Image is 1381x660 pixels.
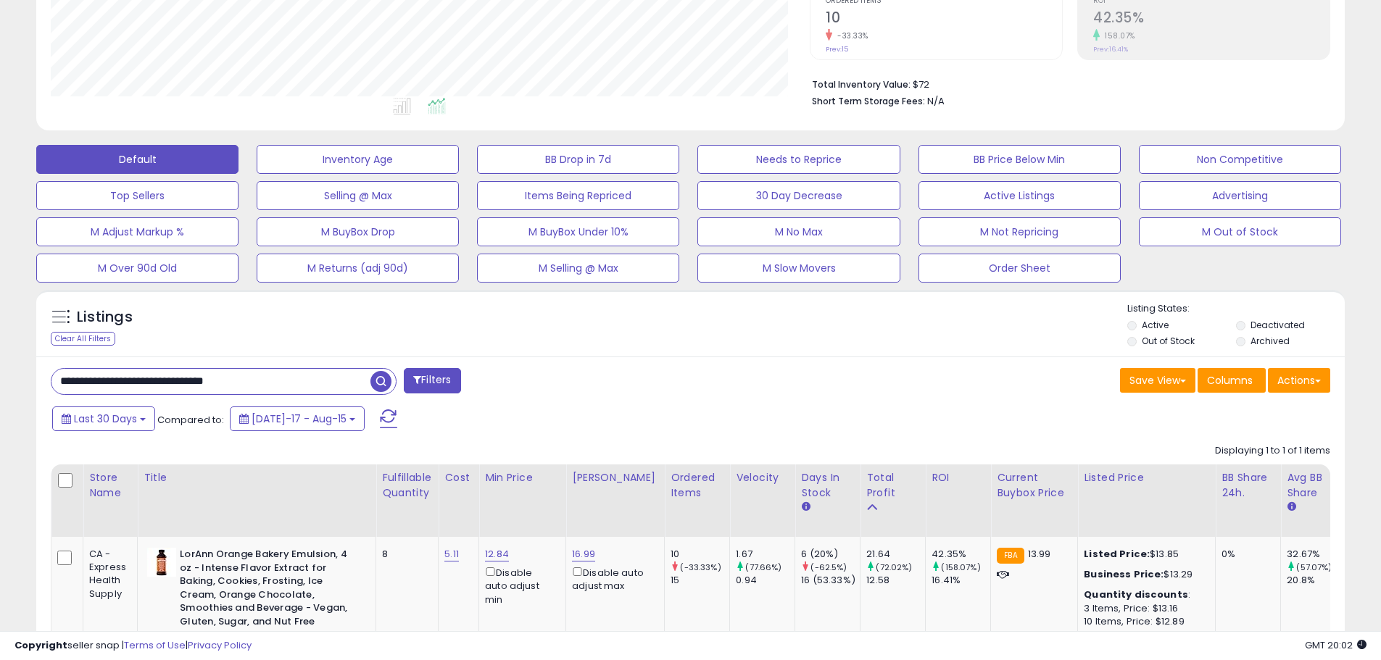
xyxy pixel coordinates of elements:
div: 1.67 [736,548,795,561]
div: : [1084,588,1204,601]
button: M Returns (adj 90d) [257,254,459,283]
div: Store Name [89,470,131,501]
div: Avg BB Share [1287,470,1340,501]
button: M BuyBox Under 10% [477,217,679,246]
div: Displaying 1 to 1 of 1 items [1215,444,1330,458]
b: Short Term Storage Fees: [812,95,925,107]
div: seller snap | | [14,639,252,653]
div: 3 Items, Price: $13.16 [1084,602,1204,615]
button: Order Sheet [918,254,1121,283]
button: Inventory Age [257,145,459,174]
div: Disable auto adjust max [572,564,653,593]
span: Compared to: [157,413,224,427]
div: 32.67% [1287,548,1345,561]
h2: 10 [826,9,1062,29]
span: Columns [1207,373,1253,388]
small: Prev: 15 [826,45,848,54]
span: 2025-09-15 20:02 GMT [1305,638,1367,652]
label: Active [1142,319,1169,331]
button: M Selling @ Max [477,254,679,283]
b: Quantity discounts [1084,588,1188,601]
button: Items Being Repriced [477,181,679,210]
label: Deactivated [1251,319,1305,331]
div: 6 (20%) [801,548,860,561]
small: Prev: 16.41% [1093,45,1128,54]
div: 0% [1222,548,1269,561]
b: Business Price: [1084,567,1164,581]
small: Avg BB Share. [1287,501,1295,514]
div: 21.64 [866,548,925,561]
div: Fulfillable Quantity [382,470,432,501]
div: Cost [444,470,473,485]
button: M Not Repricing [918,217,1121,246]
div: 16 (53.33%) [801,574,860,587]
label: Out of Stock [1142,335,1195,347]
div: Current Buybox Price [997,470,1071,501]
button: Selling @ Max [257,181,459,210]
button: Top Sellers [36,181,239,210]
a: 5.11 [444,547,459,561]
b: Total Inventory Value: [812,78,911,91]
div: 10 Items, Price: $12.89 [1084,615,1204,628]
div: Ordered Items [671,470,723,501]
div: CA - Express Health Supply [89,548,126,601]
div: 20.8% [1287,574,1345,587]
div: BB Share 24h. [1222,470,1274,501]
strong: Copyright [14,638,67,652]
small: (158.07%) [941,561,980,573]
div: 16.41% [932,574,990,587]
small: (-62.5%) [810,561,847,573]
button: Active Listings [918,181,1121,210]
h2: 42.35% [1093,9,1330,29]
b: LorAnn Orange Bakery Emulsion, 4 oz - Intense Flavor Extract for Baking, Cookies, Frosting, Ice C... [180,548,356,632]
button: M Slow Movers [697,254,900,283]
div: 8 [382,548,427,561]
button: Advertising [1139,181,1341,210]
a: 16.99 [572,547,595,561]
h5: Listings [77,307,133,327]
img: 41hfSVaZ4pL._SL40_.jpg [147,548,176,577]
div: 15 [671,574,729,587]
div: ROI [932,470,984,485]
button: Last 30 Days [52,406,155,431]
small: (72.02%) [876,561,912,573]
li: $72 [812,75,1319,92]
small: FBA [997,548,1024,564]
a: Terms of Use [124,638,186,652]
label: Archived [1251,335,1290,347]
span: 13.99 [1028,547,1051,561]
small: 158.07% [1100,30,1135,41]
div: Total Profit [866,470,919,501]
div: 0.94 [736,574,795,587]
button: [DATE]-17 - Aug-15 [230,406,365,431]
button: M BuyBox Drop [257,217,459,246]
div: Disable auto adjust min [485,564,555,606]
button: 30 Day Decrease [697,181,900,210]
p: Listing States: [1127,302,1345,316]
span: [DATE]-17 - Aug-15 [252,412,347,426]
small: (-33.33%) [680,561,721,573]
div: [PERSON_NAME] [572,470,658,485]
button: BB Drop in 7d [477,145,679,174]
button: BB Price Below Min [918,145,1121,174]
button: M Over 90d Old [36,254,239,283]
a: 12.84 [485,547,509,561]
div: 42.35% [932,548,990,561]
div: Min Price [485,470,560,485]
div: Title [144,470,370,485]
small: -33.33% [832,30,868,41]
div: Days In Stock [801,470,854,501]
span: Last 30 Days [74,412,137,426]
button: Actions [1268,368,1330,393]
div: Clear All Filters [51,332,115,346]
div: 10 [671,548,729,561]
div: $13.85 [1084,548,1204,561]
button: M No Max [697,217,900,246]
div: 12.58 [866,574,925,587]
div: Velocity [736,470,789,485]
div: $13.29 [1084,568,1204,581]
span: N/A [927,94,945,108]
button: M Adjust Markup % [36,217,239,246]
button: Needs to Reprice [697,145,900,174]
button: Columns [1198,368,1266,393]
